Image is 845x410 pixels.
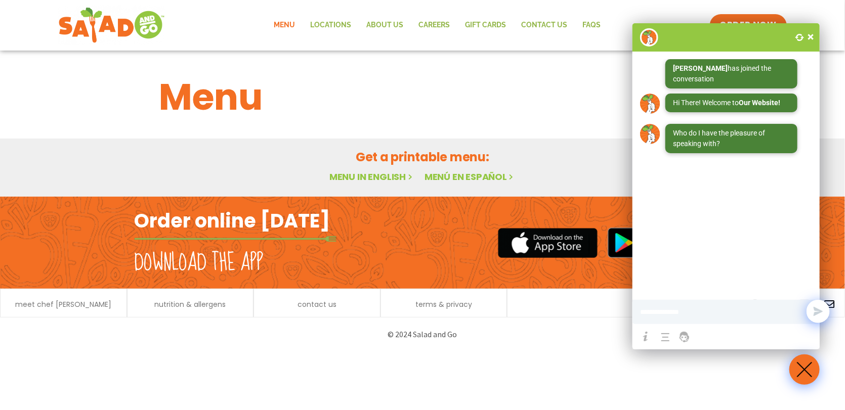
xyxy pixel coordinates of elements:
button: Send [807,300,830,323]
div: Who do I have the pleasure of speaking with? [673,128,790,149]
a: Locations [303,14,359,37]
strong: [PERSON_NAME] [673,64,728,72]
p: © 2024 Salad and Go [139,328,706,341]
img: new-SAG-logo-768×292 [58,5,165,45]
a: Menu in English [329,170,414,183]
a: Menú en español [425,170,516,183]
h2: Get a printable menu: [159,148,686,166]
a: About Us [359,14,411,37]
img: google_play [608,227,711,258]
img: fork [134,236,336,242]
strong: Our Website! [739,99,780,107]
img: wpChatIcon [790,355,819,384]
a: meet chef [PERSON_NAME] [15,301,111,308]
div: Reset [792,29,807,44]
a: Chat [656,326,674,344]
h2: Download the app [134,249,263,277]
a: Support [677,329,693,345]
img: wpChatIcon [640,28,658,47]
a: Help [638,329,654,345]
a: FAQs [575,14,608,37]
h2: Order online [DATE] [134,208,330,233]
a: Careers [411,14,457,37]
span: ORDER NOW [720,19,777,31]
a: Menu [266,14,303,37]
div: Hi There! Welcome to [673,98,790,108]
div: has joined the conversation [673,63,790,84]
a: ORDER NOW [710,14,787,36]
img: appstore [498,226,598,259]
a: terms & privacy [415,301,472,308]
a: nutrition & allergens [154,301,226,308]
a: Contact Us [514,14,575,37]
nav: Menu [266,14,608,37]
a: contact us [298,301,336,308]
h1: Menu [159,70,686,124]
a: GIFT CARDS [457,14,514,37]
